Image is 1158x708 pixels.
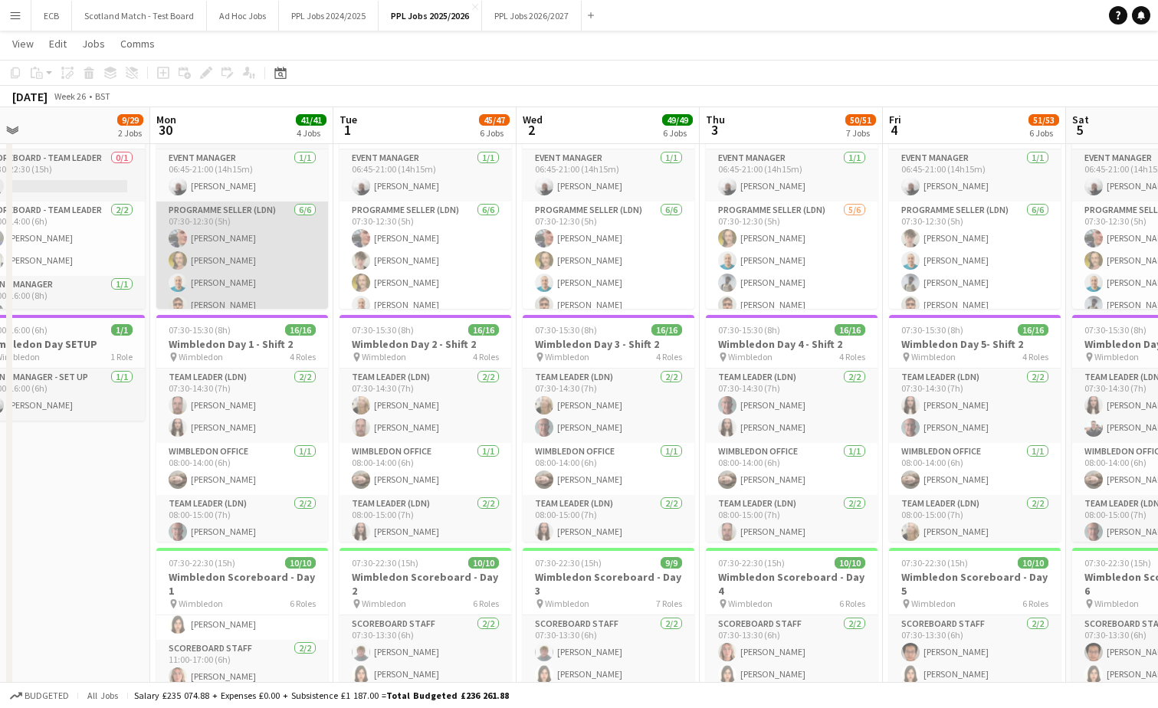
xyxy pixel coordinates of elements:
h3: Wimbledon Scoreboard - Day 3 [523,570,694,598]
app-job-card: 07:30-15:30 (8h)16/16Wimbledon Day 1 - Shift 2 Wimbledon4 RolesTeam Leader (LDN)2/207:30-14:30 (7... [156,315,328,542]
app-card-role: Wimbledon Office1/108:00-14:00 (6h)[PERSON_NAME] [889,443,1061,495]
span: 16/16 [651,324,682,336]
a: Edit [43,34,73,54]
span: 6 Roles [473,598,499,609]
span: Week 26 [51,90,89,102]
app-card-role: Team Leader (LDN)2/207:30-14:30 (7h)[PERSON_NAME][PERSON_NAME] [706,369,878,443]
span: 41/41 [296,114,326,126]
span: 07:30-22:30 (15h) [901,557,968,569]
div: [DATE] [12,89,48,104]
span: 07:30-15:30 (8h) [718,324,780,336]
app-job-card: 06:45-21:00 (14h15m)8/8Wimbledon Day 1 - Shift 1 - 07:30am Wimbledon3 RolesEvent Manager1/106:45-... [156,82,328,309]
app-card-role: Team Leader (LDN)2/208:00-15:00 (7h)[PERSON_NAME] [523,495,694,569]
div: BST [95,90,110,102]
app-card-role: Event Manager1/106:45-21:00 (14h15m)[PERSON_NAME] [156,149,328,202]
span: 5 [1070,121,1089,139]
h3: Wimbledon Day 1 - Shift 2 [156,337,328,351]
h3: Wimbledon Day 3 - Shift 2 [523,337,694,351]
button: Budgeted [8,687,71,704]
app-card-role: Team Leader (LDN)2/208:00-15:00 (7h)[PERSON_NAME] [889,495,1061,569]
app-job-card: 06:45-21:00 (14h15m)8/8Wimbledon Day 2 - Shift 1 - 07:30am Wimbledon3 RolesEvent Manager1/106:45-... [340,82,511,309]
span: 07:30-22:30 (15h) [535,557,602,569]
app-job-card: 06:45-21:00 (14h15m)8/8Wimbledon Day 5 - Shift 1 - 07:30am Wimbledon3 RolesEvent Manager1/106:45-... [889,82,1061,309]
span: 4 Roles [839,351,865,362]
span: View [12,37,34,51]
h3: Wimbledon Scoreboard - Day 5 [889,570,1061,598]
span: 1/1 [111,324,133,336]
app-card-role: Wimbledon Office1/108:00-14:00 (6h)[PERSON_NAME] [706,443,878,495]
span: 7 Roles [656,598,682,609]
app-card-role: Team Leader (LDN)2/207:30-14:30 (7h)[PERSON_NAME][PERSON_NAME] [889,369,1061,443]
span: 30 [154,121,176,139]
a: Comms [114,34,161,54]
span: Edit [49,37,67,51]
app-card-role: Event Manager1/106:45-21:00 (14h15m)[PERSON_NAME] [340,149,511,202]
app-job-card: 07:30-15:30 (8h)16/16Wimbledon Day 2 - Shift 2 Wimbledon4 RolesTeam Leader (LDN)2/207:30-14:30 (7... [340,315,511,542]
app-card-role: Wimbledon Office1/108:00-14:00 (6h)[PERSON_NAME] [156,443,328,495]
span: Fri [889,113,901,126]
span: 10/10 [835,557,865,569]
span: 07:30-15:30 (8h) [535,324,597,336]
span: 4 Roles [473,351,499,362]
span: Wed [523,113,543,126]
button: ECB [31,1,72,31]
span: 07:30-22:30 (15h) [352,557,418,569]
span: Wimbledon [728,598,773,609]
h3: Wimbledon Day 5- Shift 2 [889,337,1061,351]
span: 4 Roles [1022,351,1048,362]
span: 07:30-15:30 (8h) [1084,324,1147,336]
span: 9/9 [661,557,682,569]
span: 2 [520,121,543,139]
app-card-role: Programme Seller (LDN)5/607:30-12:30 (5h)[PERSON_NAME][PERSON_NAME][PERSON_NAME][PERSON_NAME] [706,202,878,365]
span: 16/16 [835,324,865,336]
app-card-role: Programme Seller (LDN)6/607:30-12:30 (5h)[PERSON_NAME][PERSON_NAME][PERSON_NAME][PERSON_NAME] [340,202,511,365]
app-card-role: Programme Seller (LDN)6/607:30-12:30 (5h)[PERSON_NAME][PERSON_NAME][PERSON_NAME][PERSON_NAME] [156,202,328,365]
span: 16/16 [468,324,499,336]
app-card-role: Scoreboard Staff2/207:30-13:30 (6h)[PERSON_NAME][PERSON_NAME] [523,615,694,690]
app-card-role: Event Manager1/106:45-21:00 (14h15m)[PERSON_NAME] [889,149,1061,202]
span: 50/51 [845,114,876,126]
span: Thu [706,113,725,126]
div: 2 Jobs [118,127,143,139]
app-card-role: Team Leader (LDN)2/207:30-14:30 (7h)[PERSON_NAME][PERSON_NAME] [523,369,694,443]
h3: Wimbledon Scoreboard - Day 1 [156,570,328,598]
a: Jobs [76,34,111,54]
app-card-role: Team Leader (LDN)2/207:30-14:30 (7h)[PERSON_NAME][PERSON_NAME] [156,369,328,443]
span: 6 Roles [290,598,316,609]
app-job-card: 06:45-21:00 (14h15m)7/8Wimbledon Day 4 - Shift 1 - 07:30am Wimbledon3 RolesEvent Manager1/106:45-... [706,82,878,309]
span: Wimbledon [545,598,589,609]
span: 1 Role [110,351,133,362]
app-card-role: Team Leader (LDN)2/208:00-15:00 (7h)[PERSON_NAME] [156,495,328,569]
span: 4 Roles [290,351,316,362]
span: 16/16 [285,324,316,336]
app-job-card: 07:30-15:30 (8h)16/16Wimbledon Day 3 - Shift 2 Wimbledon4 RolesTeam Leader (LDN)2/207:30-14:30 (7... [523,315,694,542]
a: View [6,34,40,54]
span: Mon [156,113,176,126]
h3: Wimbledon Scoreboard - Day 4 [706,570,878,598]
span: 07:30-22:30 (15h) [1084,557,1151,569]
app-card-role: Scoreboard Staff2/207:30-13:30 (6h)[PERSON_NAME][PERSON_NAME] [706,615,878,690]
app-job-card: 07:30-15:30 (8h)16/16Wimbledon Day 5- Shift 2 Wimbledon4 RolesTeam Leader (LDN)2/207:30-14:30 (7h... [889,315,1061,542]
h3: Wimbledon Day 2 - Shift 2 [340,337,511,351]
span: Sat [1072,113,1089,126]
span: All jobs [84,690,121,701]
span: Tue [340,113,357,126]
app-job-card: 07:30-15:30 (8h)16/16Wimbledon Day 4 - Shift 2 Wimbledon4 RolesTeam Leader (LDN)2/207:30-14:30 (7... [706,315,878,542]
div: 6 Jobs [1029,127,1058,139]
app-card-role: Team Leader (LDN)2/208:00-15:00 (7h)[PERSON_NAME] [340,495,511,569]
app-job-card: 06:45-21:00 (14h15m)8/8Wimbledon Day 3 - Shift 1 - 07:30am Wimbledon3 RolesEvent Manager1/106:45-... [523,82,694,309]
button: Ad Hoc Jobs [207,1,279,31]
span: Wimbledon [911,351,956,362]
app-card-role: Programme Seller (LDN)6/607:30-12:30 (5h)[PERSON_NAME][PERSON_NAME][PERSON_NAME][PERSON_NAME] [523,202,694,365]
app-card-role: Scoreboard Staff2/207:30-13:30 (6h)[PERSON_NAME][PERSON_NAME] [889,615,1061,690]
button: PPL Jobs 2025/2026 [379,1,482,31]
div: 6 Jobs [480,127,509,139]
div: Salary £235 074.88 + Expenses £0.00 + Subsistence £1 187.00 = [134,690,509,701]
